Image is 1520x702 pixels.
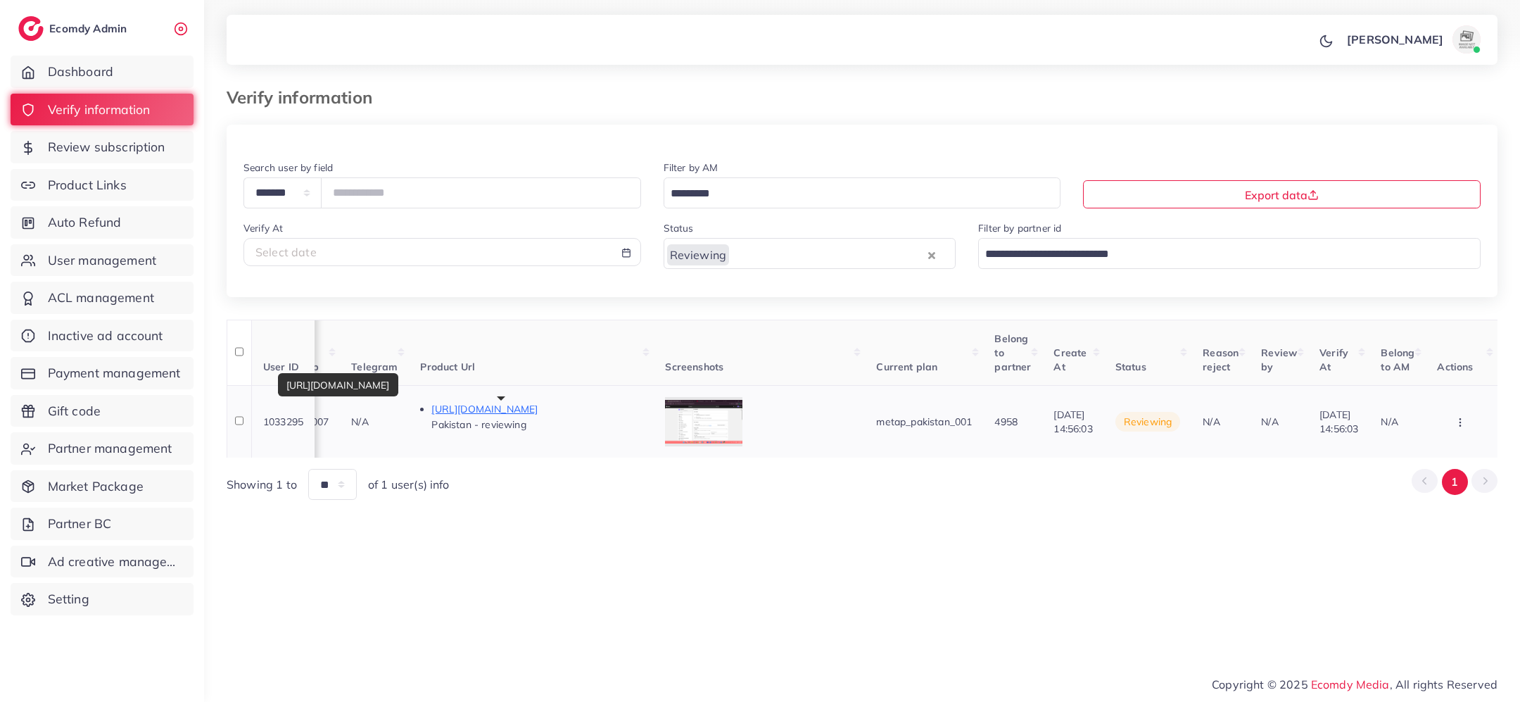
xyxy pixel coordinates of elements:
[1381,415,1398,428] span: N/A
[11,357,194,389] a: Payment management
[18,16,44,41] img: logo
[227,477,297,493] span: Showing 1 to
[48,289,154,307] span: ACL management
[665,400,742,444] img: img uploaded
[11,470,194,503] a: Market Package
[431,418,526,431] span: Pakistan - reviewing
[1437,361,1473,373] span: Actions
[1452,25,1481,54] img: avatar
[665,361,723,373] span: Screenshots
[876,361,937,373] span: Current plan
[1412,469,1497,495] ul: Pagination
[666,183,1043,205] input: Search for option
[978,238,1481,268] div: Search for option
[431,401,642,418] p: [URL][DOMAIN_NAME]
[1339,25,1486,54] a: [PERSON_NAME]avatar
[1319,408,1358,435] span: [DATE] 14:56:03
[48,477,144,496] span: Market Package
[1311,677,1390,691] a: Ecomdy Media
[227,87,384,108] h3: Verify information
[11,432,194,465] a: Partner management
[1245,188,1319,202] span: Export data
[11,508,194,540] a: Partner BC
[48,63,113,81] span: Dashboard
[730,244,925,265] input: Search for option
[48,101,151,119] span: Verify information
[48,439,172,458] span: Partner management
[48,364,181,382] span: Payment management
[11,131,194,163] a: Review subscription
[1347,31,1443,48] p: [PERSON_NAME]
[994,415,1018,428] span: 4958
[664,238,956,268] div: Search for option
[48,176,127,194] span: Product Links
[980,244,1462,265] input: Search for option
[664,161,718,175] label: Filter by AM
[351,415,368,428] span: N/A
[1442,469,1468,495] button: Go to page 1
[48,138,165,156] span: Review subscription
[11,56,194,88] a: Dashboard
[1381,346,1414,373] span: Belong to AM
[1212,676,1497,693] span: Copyright © 2025
[278,373,398,396] div: [URL][DOMAIN_NAME]
[1203,415,1220,428] span: N/A
[928,246,935,263] button: Clear Selected
[1053,408,1092,435] span: [DATE] 14:56:03
[994,332,1031,374] span: Belong to partner
[263,361,299,373] span: User ID
[48,553,183,571] span: Ad creative management
[48,251,156,270] span: User management
[11,244,194,277] a: User management
[11,546,194,578] a: Ad creative management
[1083,180,1481,208] button: Export data
[11,583,194,615] a: Setting
[11,395,194,427] a: Gift code
[48,402,101,420] span: Gift code
[978,221,1061,235] label: Filter by partner id
[48,327,163,345] span: Inactive ad account
[667,244,729,265] span: Reviewing
[1115,361,1146,373] span: Status
[420,361,475,373] span: Product Url
[1261,346,1297,373] span: Review by
[664,221,694,235] label: Status
[1319,346,1348,373] span: Verify At
[351,361,398,373] span: Telegram
[263,415,303,428] span: 1033295
[11,94,194,126] a: Verify information
[1261,415,1278,428] span: N/A
[11,206,194,239] a: Auto Refund
[11,320,194,352] a: Inactive ad account
[1203,346,1239,373] span: Reason reject
[1115,412,1180,432] span: reviewing
[243,161,333,175] label: Search user by field
[48,213,122,232] span: Auto Refund
[48,515,112,533] span: Partner BC
[49,22,130,35] h2: Ecomdy Admin
[664,177,1061,208] div: Search for option
[1390,676,1497,693] span: , All rights Reserved
[368,477,450,493] span: of 1 user(s) info
[18,16,130,41] a: logoEcomdy Admin
[1053,346,1087,373] span: Create At
[876,415,972,428] span: metap_pakistan_001
[255,245,317,259] span: Select date
[11,282,194,314] a: ACL management
[243,221,283,235] label: Verify At
[11,169,194,201] a: Product Links
[48,590,89,608] span: Setting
